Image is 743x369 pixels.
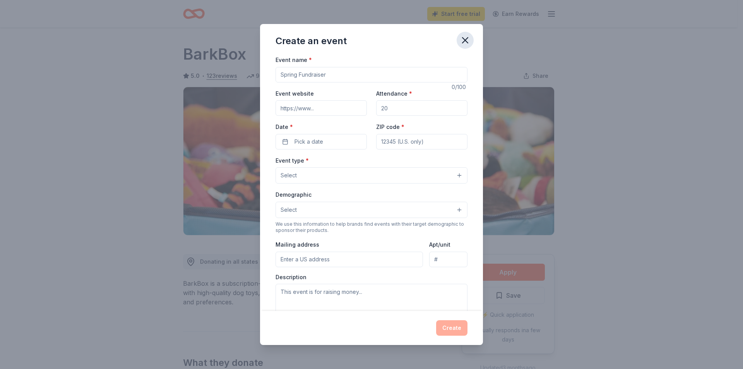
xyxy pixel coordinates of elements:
input: 12345 (U.S. only) [376,134,467,149]
label: Apt/unit [429,241,450,249]
input: Enter a US address [276,252,423,267]
div: Create an event [276,35,347,47]
span: Select [281,171,297,180]
label: Attendance [376,90,412,98]
label: Event name [276,56,312,64]
div: We use this information to help brands find events with their target demographic to sponsor their... [276,221,467,233]
span: Pick a date [294,137,323,146]
label: Event type [276,157,309,165]
label: Demographic [276,191,312,199]
div: 0 /100 [452,82,467,92]
button: Select [276,202,467,218]
input: # [429,252,467,267]
label: Date [276,123,367,131]
input: 20 [376,100,467,116]
label: Mailing address [276,241,319,249]
label: Description [276,273,306,281]
label: ZIP code [376,123,404,131]
button: Select [276,167,467,184]
label: Event website [276,90,314,98]
input: Spring Fundraiser [276,67,467,82]
button: Pick a date [276,134,367,149]
input: https://www... [276,100,367,116]
span: Select [281,205,297,215]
